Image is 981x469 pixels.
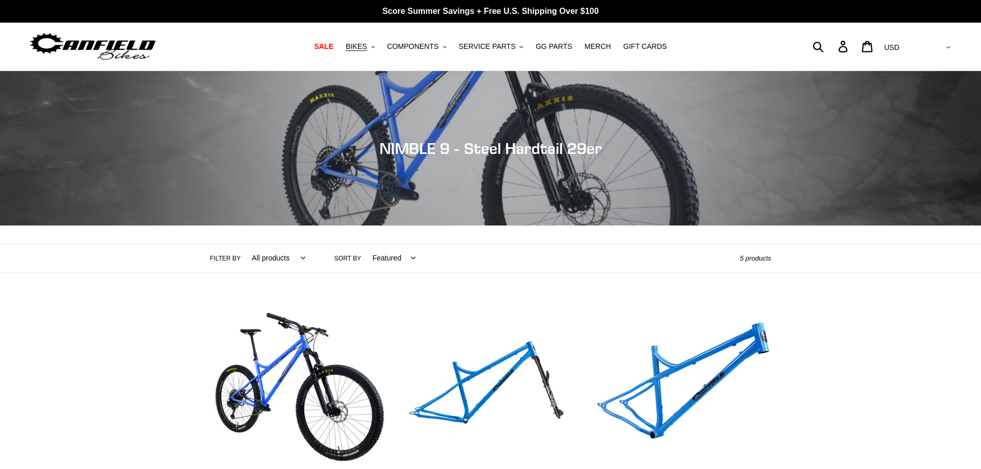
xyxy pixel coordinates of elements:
[340,40,380,54] button: BIKES
[454,40,528,54] button: SERVICE PARTS
[536,42,572,51] span: GG PARTS
[530,40,577,54] a: GG PARTS
[623,42,667,51] span: GIFT CARDS
[334,254,361,263] label: Sort by
[740,254,771,262] span: 5 products
[380,139,602,158] span: NIMBLE 9 - Steel Hardtail 29er
[314,42,333,51] span: SALE
[618,40,672,54] a: GIFT CARDS
[579,40,616,54] a: MERCH
[210,254,241,263] label: Filter by
[818,35,845,58] input: Search
[584,42,611,51] span: MERCH
[28,30,157,63] img: Canfield Bikes
[459,42,515,51] span: SERVICE PARTS
[382,40,452,54] button: COMPONENTS
[309,40,338,54] a: SALE
[387,42,439,51] span: COMPONENTS
[346,42,367,51] span: BIKES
